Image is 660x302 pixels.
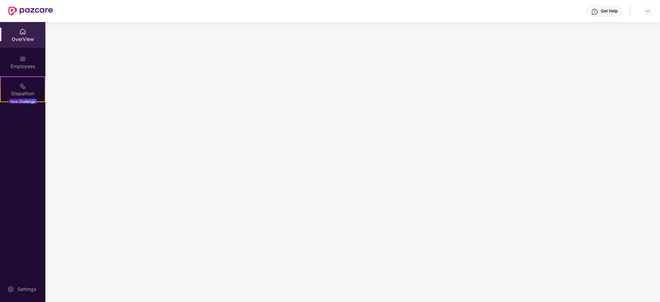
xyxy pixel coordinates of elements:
[15,286,38,293] div: Settings
[19,28,26,35] img: svg+xml;base64,PHN2ZyBpZD0iSG9tZSIgeG1sbnM9Imh0dHA6Ly93d3cudzMub3JnLzIwMDAvc3ZnIiB3aWR0aD0iMjAiIG...
[645,8,650,14] img: svg+xml;base64,PHN2ZyBpZD0iRHJvcGRvd24tMzJ4MzIiIHhtbG5zPSJodHRwOi8vd3d3LnczLm9yZy8yMDAwL3N2ZyIgd2...
[19,83,26,89] img: svg+xml;base64,PHN2ZyB4bWxucz0iaHR0cDovL3d3dy53My5vcmcvMjAwMC9zdmciIHdpZHRoPSIyMSIgaGVpZ2h0PSIyMC...
[8,7,53,15] img: New Pazcare Logo
[591,8,598,15] img: svg+xml;base64,PHN2ZyBpZD0iSGVscC0zMngzMiIgeG1sbnM9Imh0dHA6Ly93d3cudzMub3JnLzIwMDAvc3ZnIiB3aWR0aD...
[1,90,45,97] div: Stepathon
[601,8,618,14] div: Get Help
[7,286,14,293] img: svg+xml;base64,PHN2ZyBpZD0iU2V0dGluZy0yMHgyMCIgeG1sbnM9Imh0dHA6Ly93d3cudzMub3JnLzIwMDAvc3ZnIiB3aW...
[19,55,26,62] img: svg+xml;base64,PHN2ZyBpZD0iRW1wbG95ZWVzIiB4bWxucz0iaHR0cDovL3d3dy53My5vcmcvMjAwMC9zdmciIHdpZHRoPS...
[8,99,37,104] div: New Challenge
